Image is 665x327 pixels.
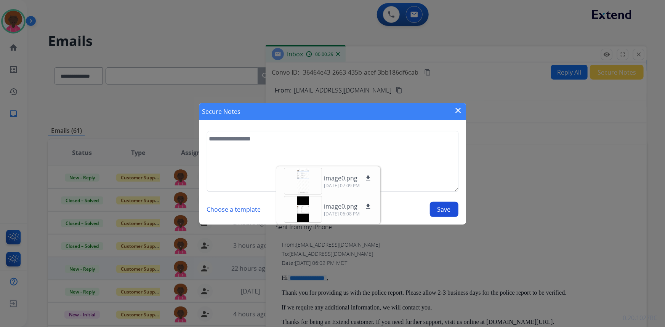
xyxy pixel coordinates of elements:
[454,106,463,115] mat-icon: close
[623,313,657,322] p: 0.20.1027RC
[324,202,357,211] p: image0.png
[365,175,372,182] mat-icon: download
[365,203,372,210] mat-icon: download
[324,211,373,217] p: [DATE] 06:08 PM
[324,183,373,189] p: [DATE] 07:09 PM
[202,107,241,116] h1: Secure Notes
[430,202,458,217] button: Save
[207,202,261,217] button: Choose a template
[324,174,357,183] p: image0.png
